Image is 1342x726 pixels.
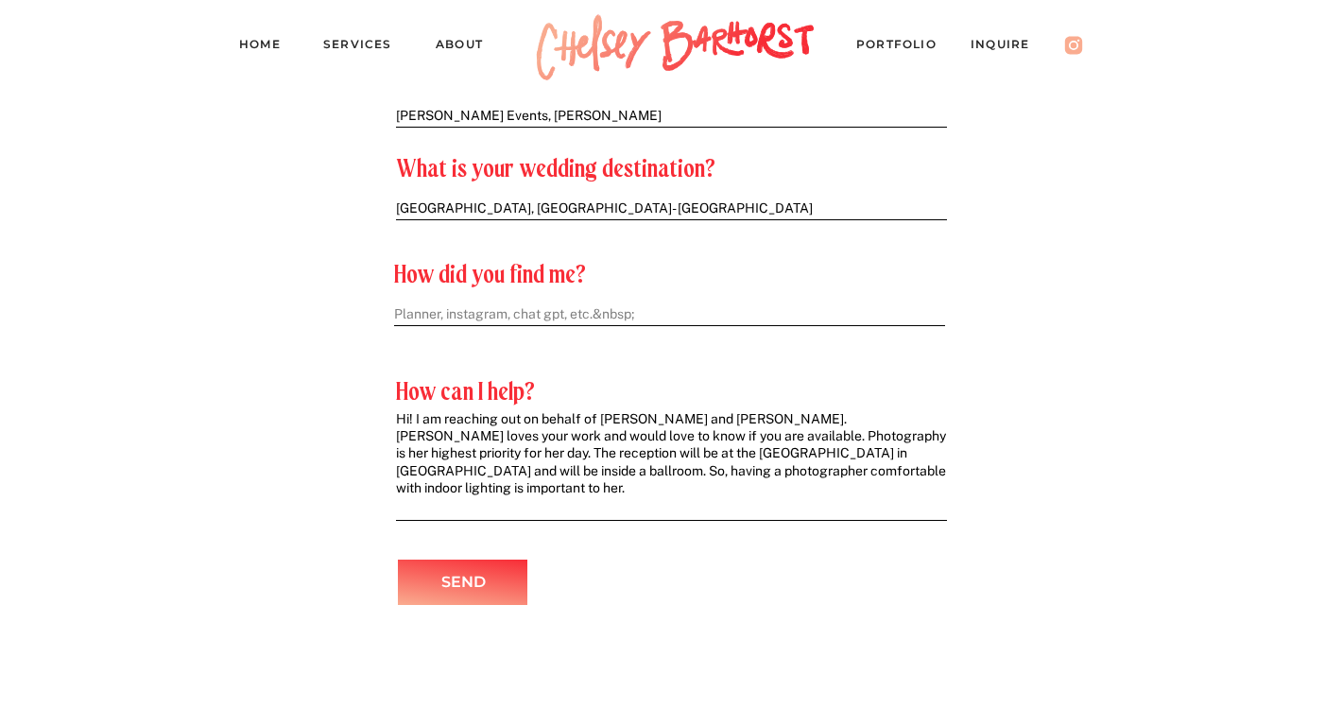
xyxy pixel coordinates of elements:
[396,379,945,399] p: How can I help?
[323,34,408,60] a: Services
[436,34,501,60] a: About
[239,34,296,60] a: Home
[396,156,945,176] p: What is your wedding destination?
[856,34,955,60] a: PORTFOLIO
[411,569,515,596] a: Send
[394,262,943,282] p: How did you find me?
[971,34,1048,60] a: Inquire
[396,63,945,83] p: Who is your wedding planner?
